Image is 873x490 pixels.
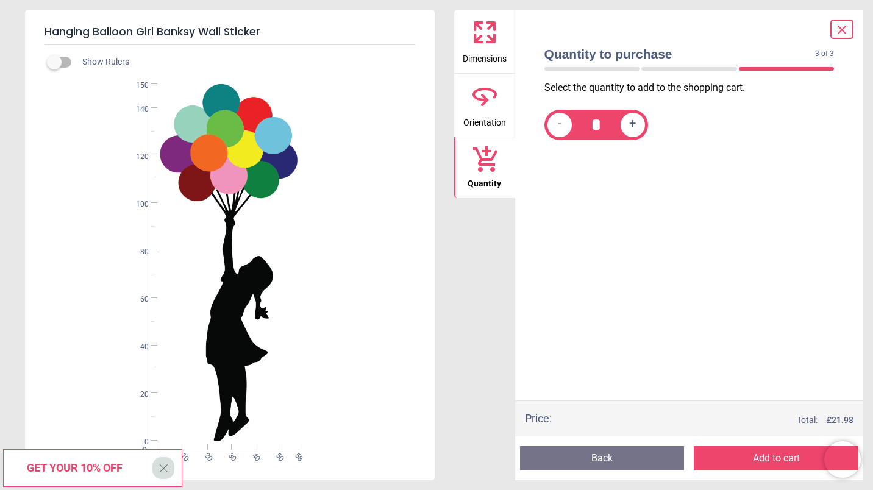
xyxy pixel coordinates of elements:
button: Back [520,446,685,470]
span: Quantity [468,172,501,190]
button: Dimensions [454,10,515,73]
span: 30 [226,451,233,459]
div: Total: [570,414,854,427]
button: Orientation [454,74,515,137]
span: Dimensions [463,47,507,65]
span: £ [827,414,853,427]
h5: Hanging Balloon Girl Banksy Wall Sticker [45,20,415,45]
span: Quantity to purchase [544,45,816,63]
span: 150 [126,80,149,91]
p: Select the quantity to add to the shopping cart. [544,81,844,94]
span: 60 [126,294,149,305]
span: 40 [126,342,149,352]
span: 120 [126,152,149,162]
button: Add to cart [694,446,858,470]
button: Quantity [454,137,515,198]
span: 20 [202,451,210,459]
span: Orientation [463,111,506,129]
span: 40 [249,451,257,459]
div: Price : [525,411,552,426]
iframe: Brevo live chat [824,441,861,478]
span: 50 [273,451,281,459]
span: 3 of 3 [815,49,834,59]
span: 58 [292,451,300,459]
span: 21.98 [832,415,853,425]
span: 140 [126,104,149,115]
span: + [629,117,636,132]
span: 20 [126,389,149,400]
span: - [558,117,561,132]
span: 10 [178,451,186,459]
span: 80 [126,247,149,257]
span: 0 [126,437,149,447]
div: Show Rulers [54,55,435,69]
span: 100 [126,199,149,210]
